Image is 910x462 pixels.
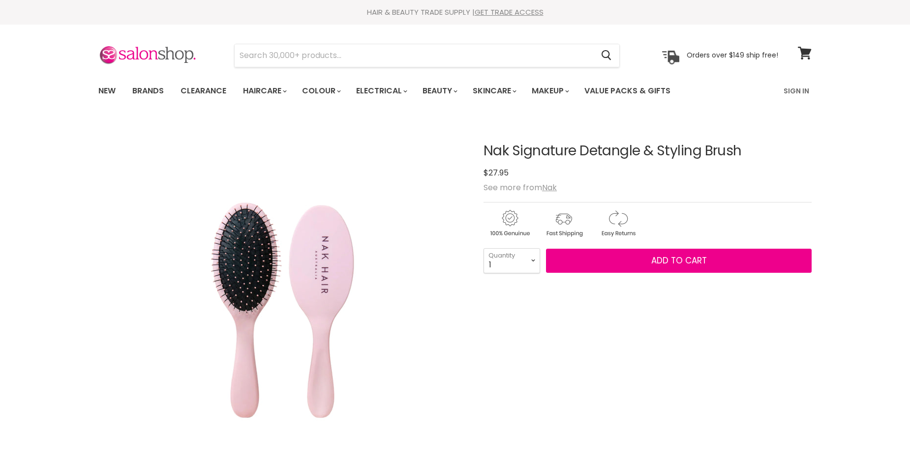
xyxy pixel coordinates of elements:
a: New [91,81,123,101]
p: Orders over $149 ship free! [687,51,778,59]
div: HAIR & BEAUTY TRADE SUPPLY | [86,7,824,17]
img: genuine.gif [484,208,536,238]
span: See more from [484,182,557,193]
a: Brands [125,81,171,101]
a: Colour [295,81,347,101]
nav: Main [86,77,824,105]
a: Electrical [349,81,413,101]
button: Add to cart [546,249,812,273]
img: returns.gif [592,208,644,238]
select: Quantity [484,248,540,273]
ul: Main menu [91,77,728,105]
a: GET TRADE ACCESS [475,7,544,17]
input: Search [235,44,593,67]
a: Haircare [236,81,293,101]
a: Nak [542,182,557,193]
a: Beauty [415,81,463,101]
a: Makeup [524,81,575,101]
img: shipping.gif [538,208,590,238]
a: Sign In [778,81,815,101]
button: Search [593,44,619,67]
a: Clearance [173,81,234,101]
span: Add to cart [651,255,707,266]
h1: Nak Signature Detangle & Styling Brush [484,144,812,159]
span: $27.95 [484,167,509,178]
a: Skincare [465,81,522,101]
a: Value Packs & Gifts [577,81,678,101]
form: Product [234,44,620,67]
